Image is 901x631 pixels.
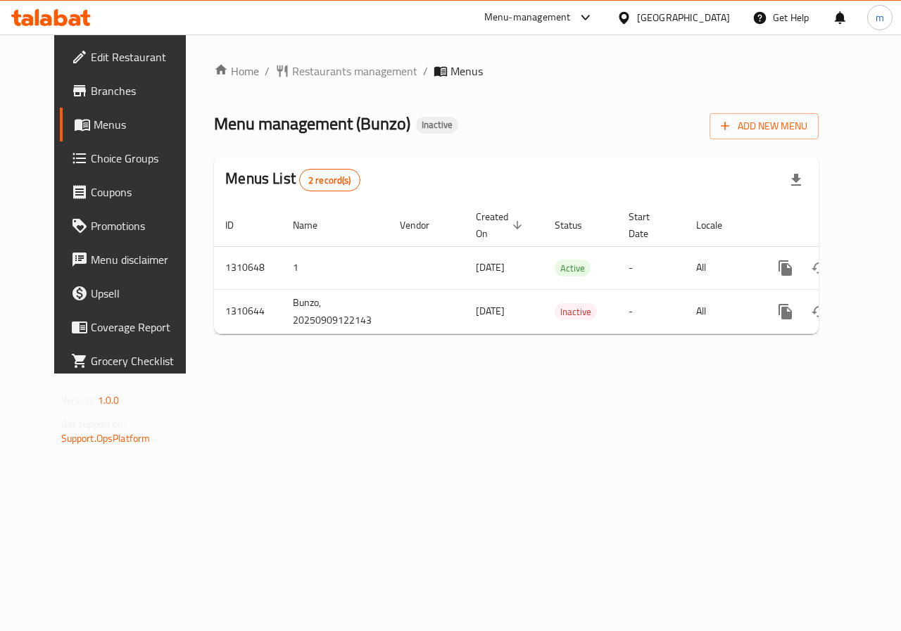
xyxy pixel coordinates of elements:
span: Branches [91,82,194,99]
span: Status [555,217,600,234]
span: Coupons [91,184,194,200]
span: ID [225,217,252,234]
span: Promotions [91,217,194,234]
li: / [423,63,428,79]
td: 1310648 [214,246,282,289]
td: Bunzo, 20250909122143 [282,289,389,333]
span: [DATE] [476,302,505,320]
span: Menus [450,63,483,79]
span: Restaurants management [292,63,417,79]
button: Add New Menu [710,113,819,139]
span: Grocery Checklist [91,352,194,369]
a: Coverage Report [60,310,205,344]
span: Locale [696,217,741,234]
span: 1.0.0 [98,391,120,409]
span: m [876,10,884,25]
span: Menus [94,116,194,133]
td: All [685,289,757,333]
span: Edit Restaurant [91,49,194,65]
a: Support.OpsPlatform [61,429,151,447]
span: Active [555,260,591,276]
span: Inactive [555,304,597,320]
td: All [685,246,757,289]
a: Restaurants management [275,63,417,79]
span: Inactive [416,119,458,131]
span: Version: [61,391,96,409]
a: Promotions [60,209,205,243]
div: Inactive [555,303,597,320]
a: Branches [60,74,205,108]
div: Total records count [299,169,360,191]
span: Upsell [91,285,194,302]
span: Menu management ( Bunzo ) [214,108,410,139]
div: Menu-management [484,9,571,26]
span: [DATE] [476,258,505,276]
td: - [617,289,685,333]
div: [GEOGRAPHIC_DATA] [637,10,730,25]
a: Upsell [60,276,205,310]
button: Change Status [802,295,836,329]
button: Change Status [802,251,836,285]
a: Choice Groups [60,141,205,175]
span: 2 record(s) [300,174,360,187]
span: Coverage Report [91,319,194,336]
div: Inactive [416,117,458,134]
button: more [769,251,802,285]
td: 1 [282,246,389,289]
a: Grocery Checklist [60,344,205,378]
span: Menu disclaimer [91,251,194,268]
span: Get support on: [61,415,126,433]
span: Created On [476,208,527,242]
td: - [617,246,685,289]
nav: breadcrumb [214,63,819,79]
h2: Menus List [225,168,360,191]
a: Home [214,63,259,79]
button: more [769,295,802,329]
div: Export file [779,163,813,197]
td: 1310644 [214,289,282,333]
span: Start Date [629,208,668,242]
span: Add New Menu [721,117,807,135]
a: Menu disclaimer [60,243,205,276]
span: Vendor [400,217,448,234]
li: / [265,63,270,79]
span: Name [293,217,336,234]
a: Coupons [60,175,205,209]
span: Choice Groups [91,150,194,167]
a: Edit Restaurant [60,40,205,74]
a: Menus [60,108,205,141]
